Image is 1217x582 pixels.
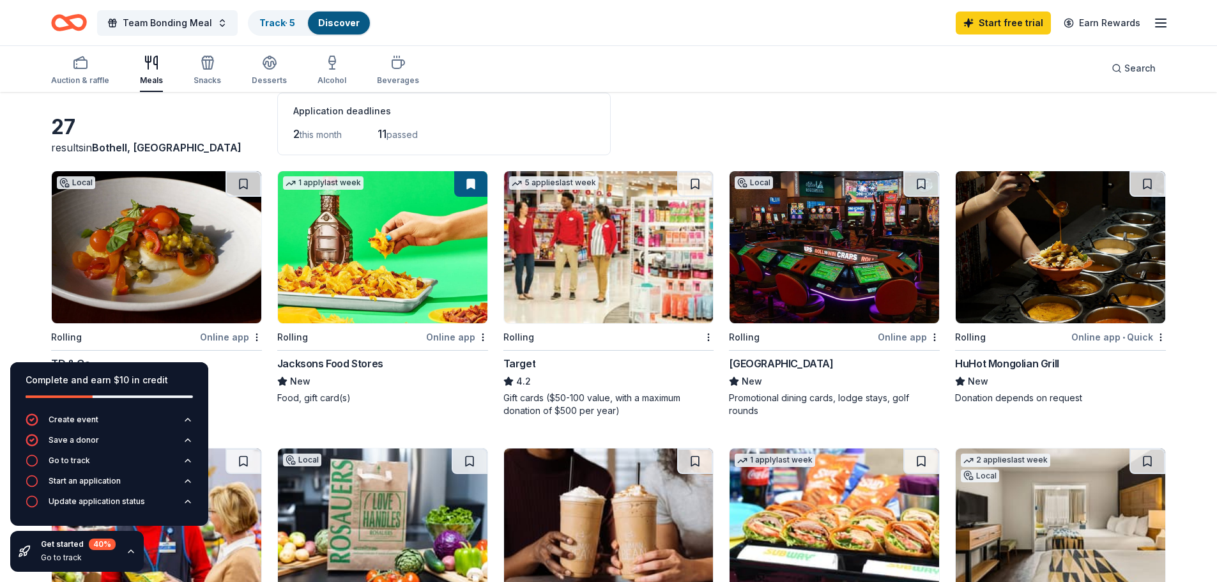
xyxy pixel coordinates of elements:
div: Online app Quick [1071,329,1166,345]
div: 27 [51,114,262,140]
a: Image for HuHot Mongolian GrillRollingOnline app•QuickHuHot Mongolian GrillNewDonation depends on... [955,171,1166,404]
div: Gift cards ($50-100 value, with a maximum donation of $500 per year) [503,392,714,417]
div: Complete and earn $10 in credit [26,372,193,388]
div: Online app [878,329,940,345]
a: Image for TD & Co.LocalRollingOnline appTD & Co.NewFood, gift card(s) [51,171,262,404]
span: • [1122,332,1125,342]
span: passed [387,129,418,140]
div: Rolling [277,330,308,345]
a: Earn Rewards [1056,11,1148,34]
button: Snacks [194,50,221,92]
div: Online app [426,329,488,345]
button: Meals [140,50,163,92]
span: 4.2 [516,374,531,389]
span: New [290,374,310,389]
div: Desserts [252,75,287,86]
span: Search [1124,61,1156,76]
span: New [742,374,762,389]
div: Go to track [41,553,116,563]
div: 1 apply last week [735,454,815,467]
span: New [968,374,988,389]
a: Track· 5 [259,17,295,28]
button: Beverages [377,50,419,92]
div: Rolling [955,330,986,345]
span: in [84,141,241,154]
button: Alcohol [318,50,346,92]
div: Rolling [503,330,534,345]
img: Image for Jacksons Food Stores [278,171,487,323]
div: Promotional dining cards, lodge stays, golf rounds [729,392,940,417]
button: Go to track [26,454,193,475]
div: Donation depends on request [955,392,1166,404]
button: Track· 5Discover [248,10,371,36]
div: 2 applies last week [961,454,1050,467]
div: Online app [200,329,262,345]
div: Save a donor [49,435,99,445]
div: HuHot Mongolian Grill [955,356,1059,371]
div: Beverages [377,75,419,86]
div: Local [961,470,999,482]
a: Discover [318,17,360,28]
div: Go to track [49,456,90,466]
button: Start an application [26,475,193,495]
div: [GEOGRAPHIC_DATA] [729,356,833,371]
button: Create event [26,413,193,434]
span: Bothell, [GEOGRAPHIC_DATA] [92,141,241,154]
span: 11 [378,127,387,141]
button: Auction & raffle [51,50,109,92]
button: Search [1101,56,1166,81]
img: Image for Target [504,171,714,323]
div: Auction & raffle [51,75,109,86]
div: Target [503,356,536,371]
img: Image for Swinomish Casino & Lodge [730,171,939,323]
div: Create event [49,415,98,425]
div: Food, gift card(s) [277,392,488,404]
button: Desserts [252,50,287,92]
div: Local [735,176,773,189]
img: Image for TD & Co. [52,171,261,323]
span: Team Bonding Meal [123,15,212,31]
div: Snacks [194,75,221,86]
div: Rolling [729,330,760,345]
div: results [51,140,262,155]
div: 5 applies last week [509,176,599,190]
div: Rolling [51,330,82,345]
div: Get started [41,539,116,550]
button: Update application status [26,495,193,516]
span: 2 [293,127,300,141]
button: Team Bonding Meal [97,10,238,36]
a: Start free trial [956,11,1051,34]
a: Image for Swinomish Casino & Lodge LocalRollingOnline app[GEOGRAPHIC_DATA]NewPromotional dining c... [729,171,940,417]
a: Image for Jacksons Food Stores1 applylast weekRollingOnline appJacksons Food StoresNewFood, gift ... [277,171,488,404]
div: 40 % [89,539,116,550]
div: Local [57,176,95,189]
div: Local [283,454,321,466]
span: this month [300,129,342,140]
div: Update application status [49,496,145,507]
div: Jacksons Food Stores [277,356,383,371]
a: Home [51,8,87,38]
div: Meals [140,75,163,86]
div: 1 apply last week [283,176,364,190]
a: Image for Target5 applieslast weekRollingTarget4.2Gift cards ($50-100 value, with a maximum donat... [503,171,714,417]
div: Application deadlines [293,103,595,119]
div: Alcohol [318,75,346,86]
button: Save a donor [26,434,193,454]
img: Image for HuHot Mongolian Grill [956,171,1165,323]
div: Start an application [49,476,121,486]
